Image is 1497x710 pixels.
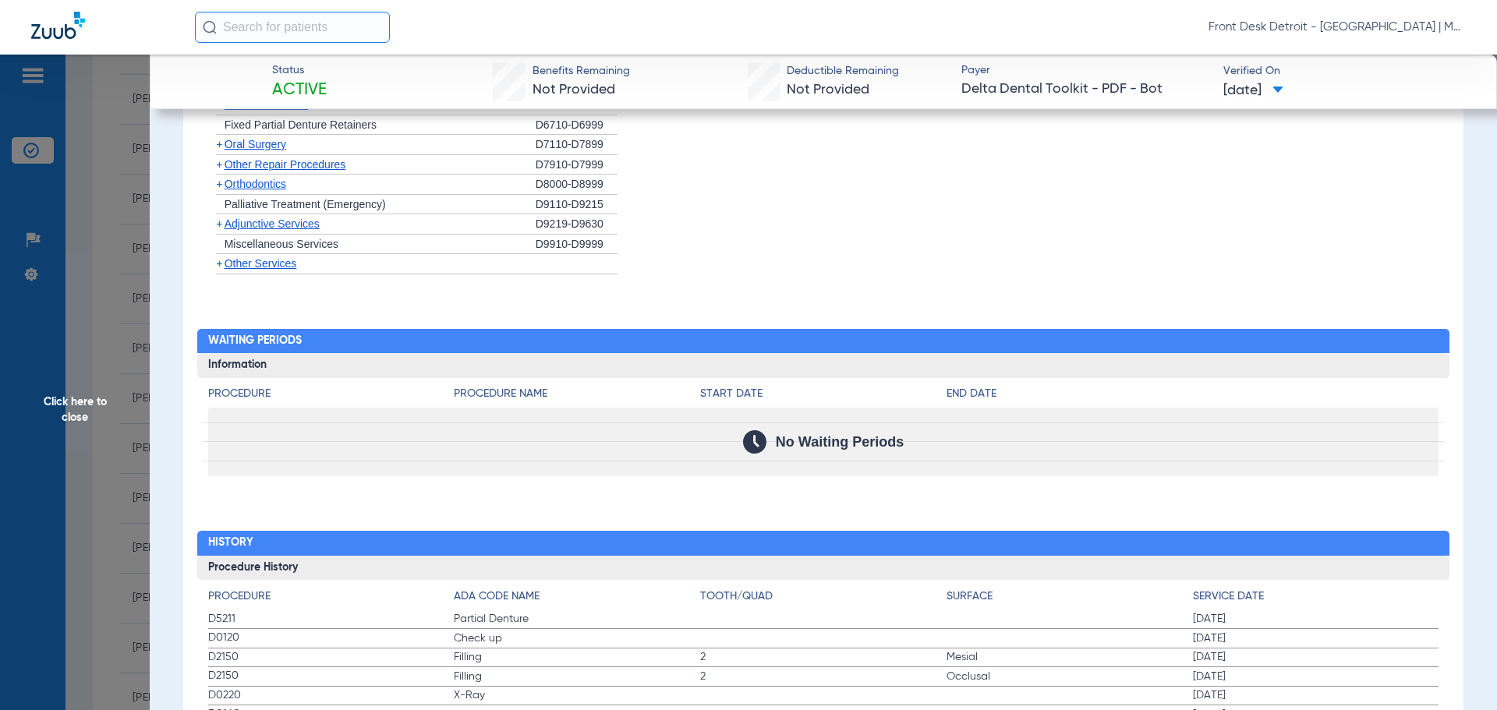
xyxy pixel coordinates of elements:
[272,62,327,79] span: Status
[272,79,327,101] span: Active
[700,588,947,610] app-breakdown-title: Tooth/Quad
[197,556,1450,581] h3: Procedure History
[208,649,455,666] span: D2150
[700,649,947,665] span: 2
[1193,649,1439,665] span: [DATE]
[700,386,947,408] app-breakdown-title: Start Date
[225,138,286,150] span: Oral Surgery
[203,20,217,34] img: Search Icon
[454,611,700,627] span: Partial Denture
[947,588,1193,610] app-breakdown-title: Surface
[195,12,390,43] input: Search for patients
[743,430,766,454] img: Calendar
[700,386,947,402] h4: Start Date
[208,630,455,646] span: D0120
[208,611,455,627] span: D5211
[787,63,899,79] span: Deductible Remaining
[216,138,222,150] span: +
[536,235,618,255] div: D9910-D9999
[1193,588,1439,610] app-breakdown-title: Service Date
[225,118,377,131] span: Fixed Partial Denture Retainers
[454,687,700,703] span: X-Ray
[1223,63,1472,79] span: Verified On
[787,83,869,97] span: Not Provided
[225,217,320,230] span: Adjunctive Services
[1193,611,1439,627] span: [DATE]
[208,588,455,610] app-breakdown-title: Procedure
[1419,635,1497,710] iframe: Chat Widget
[947,588,1193,605] h4: Surface
[197,329,1450,354] h2: Waiting Periods
[1193,687,1439,703] span: [DATE]
[1209,19,1466,35] span: Front Desk Detroit - [GEOGRAPHIC_DATA] | My Community Dental Centers
[216,178,222,190] span: +
[225,198,386,210] span: Palliative Treatment (Emergency)
[197,353,1450,378] h3: Information
[961,62,1210,79] span: Payer
[533,83,615,97] span: Not Provided
[208,588,455,605] h4: Procedure
[225,257,297,270] span: Other Services
[536,214,618,235] div: D9219-D9630
[536,155,618,175] div: D7910-D7999
[208,687,455,704] span: D0220
[225,178,286,190] span: Orthodontics
[216,257,222,270] span: +
[776,434,904,450] span: No Waiting Periods
[700,588,947,605] h4: Tooth/Quad
[454,669,700,684] span: Filling
[454,386,700,408] app-breakdown-title: Procedure Name
[197,531,1450,556] h2: History
[225,98,308,111] span: Fixed Prosthetics
[454,631,700,646] span: Check up
[1223,81,1283,101] span: [DATE]
[225,238,338,250] span: Miscellaneous Services
[536,115,618,136] div: D6710-D6999
[947,669,1193,684] span: Occlusal
[700,669,947,684] span: 2
[454,649,700,665] span: Filling
[216,158,222,171] span: +
[947,649,1193,665] span: Mesial
[454,588,700,610] app-breakdown-title: ADA Code Name
[1193,669,1439,684] span: [DATE]
[1193,588,1439,605] h4: Service Date
[31,12,85,39] img: Zuub Logo
[208,668,455,684] span: D2150
[454,386,700,402] h4: Procedure Name
[536,135,618,155] div: D7110-D7899
[454,588,700,605] h4: ADA Code Name
[947,386,1439,408] app-breakdown-title: End Date
[536,195,618,215] div: D9110-D9215
[225,158,346,171] span: Other Repair Procedures
[947,386,1439,402] h4: End Date
[1193,631,1439,646] span: [DATE]
[961,79,1210,99] span: Delta Dental Toolkit - PDF - Bot
[536,175,618,195] div: D8000-D8999
[533,63,630,79] span: Benefits Remaining
[208,386,455,408] app-breakdown-title: Procedure
[208,386,455,402] h4: Procedure
[216,217,222,230] span: +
